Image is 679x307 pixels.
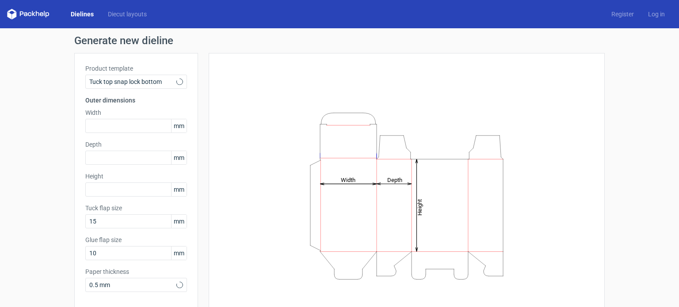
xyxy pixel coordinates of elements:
span: mm [171,215,187,228]
span: mm [171,151,187,164]
label: Product template [85,64,187,73]
tspan: Depth [387,176,402,183]
tspan: Height [416,199,423,215]
label: Height [85,172,187,181]
label: Tuck flap size [85,204,187,212]
a: Dielines [64,10,101,19]
span: mm [171,183,187,196]
span: 0.5 mm [89,280,176,289]
label: Depth [85,140,187,149]
a: Register [604,10,641,19]
h3: Outer dimensions [85,96,187,105]
a: Log in [641,10,672,19]
label: Glue flap size [85,235,187,244]
span: Tuck top snap lock bottom [89,77,176,86]
span: mm [171,119,187,133]
h1: Generate new dieline [74,35,605,46]
label: Width [85,108,187,117]
span: mm [171,246,187,260]
label: Paper thickness [85,267,187,276]
a: Diecut layouts [101,10,154,19]
tspan: Width [341,176,355,183]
